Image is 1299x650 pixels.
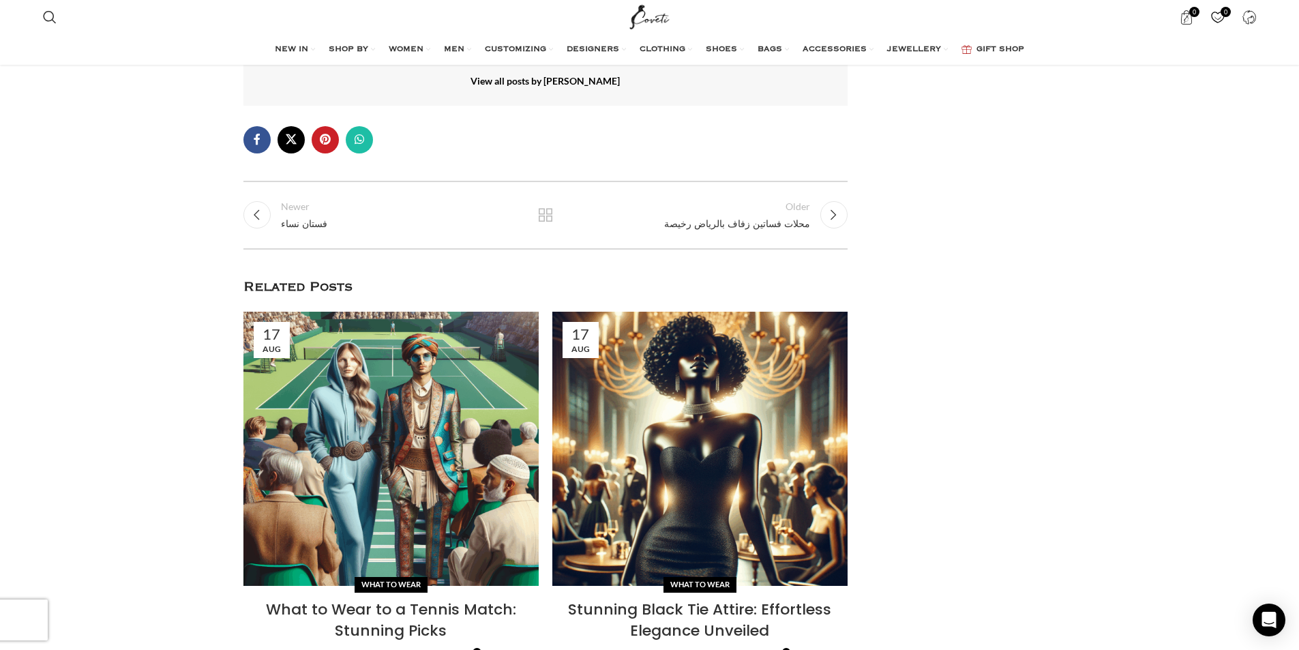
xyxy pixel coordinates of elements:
a: Site logo [627,10,672,22]
a: JEWELLERY [887,36,948,63]
a: X social link [278,126,305,153]
span: SHOES [706,44,737,55]
a: WhatsApp social link [346,126,373,153]
a: 0 [1172,3,1200,31]
span: CUSTOMIZING [485,44,546,55]
span: MEN [444,44,464,55]
a: Facebook social link [243,126,271,153]
a: Pinterest social link [312,126,339,153]
a: ACCESSORIES [803,36,874,63]
span: Aug [567,345,594,353]
a: SHOP BY [329,36,375,63]
span: WOMEN [389,44,423,55]
a: NEW IN [275,36,315,63]
a: What to Wear to a Tennis Match: Stunning Picks [266,599,516,641]
a: View all posts by [PERSON_NAME] [471,74,620,89]
a: What to wear [361,580,421,589]
img: GiftBag [961,45,972,54]
span: NEW IN [275,44,308,55]
span: 0 [1189,7,1199,17]
a: MEN [444,36,471,63]
a: Older محلات فساتين زفاف بالرياض رخيصة [558,199,848,231]
div: Main navigation [36,36,1264,63]
a: What to wear [670,580,730,589]
span: BAGS [758,44,782,55]
div: Newer [281,199,519,214]
span: Aug [258,345,285,353]
a: CUSTOMIZING [485,36,553,63]
a: Stunning Black Tie Attire: Effortless Elegance Unveiled [568,599,831,641]
span: ACCESSORIES [803,44,867,55]
a: 0 [1204,3,1231,31]
span: Older [572,199,810,214]
span: JEWELLERY [887,44,941,55]
span: GIFT SHOP [976,44,1024,55]
div: My Wishlist [1204,3,1231,31]
a: GIFT SHOP [961,36,1024,63]
span: محلات فساتين زفاف بالرياض رخيصة [572,218,810,231]
a: DESIGNERS [567,36,626,63]
span: 0 [1221,7,1231,17]
span: فستان نساء [281,218,519,231]
a: Search [36,3,63,31]
a: Newer فستان نساء [243,199,533,231]
a: CLOTHING [640,36,692,63]
span: Related Posts [243,277,353,298]
span: SHOP BY [329,44,368,55]
span: DESIGNERS [567,44,619,55]
span: CLOTHING [640,44,685,55]
a: SHOES [706,36,744,63]
a: Back to list [533,201,558,228]
span: 17 [567,327,594,342]
a: BAGS [758,36,789,63]
a: WOMEN [389,36,430,63]
span: 17 [258,327,285,342]
div: Open Intercom Messenger [1253,604,1285,636]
